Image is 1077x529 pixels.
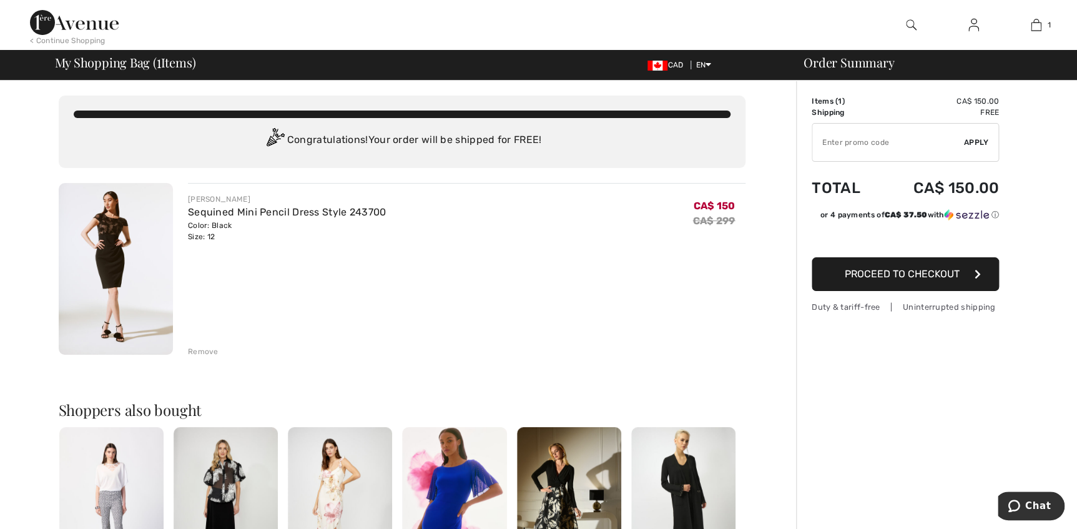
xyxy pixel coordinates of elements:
[812,301,999,313] div: Duty & tariff-free | Uninterrupted shipping
[55,56,196,69] span: My Shopping Bag ( Items)
[879,96,999,107] td: CA$ 150.00
[820,209,999,220] div: or 4 payments of with
[812,107,879,118] td: Shipping
[696,61,712,69] span: EN
[884,210,927,219] span: CA$ 37.50
[30,35,106,46] div: < Continue Shopping
[968,17,979,32] img: My Info
[157,53,161,69] span: 1
[693,200,735,212] span: CA$ 150
[998,492,1065,523] iframe: Opens a widget where you can chat to one of our agents
[188,346,219,357] div: Remove
[692,215,735,227] s: CA$ 299
[812,167,879,209] td: Total
[906,17,917,32] img: search the website
[59,183,173,355] img: Sequined Mini Pencil Dress Style 243700
[647,61,688,69] span: CAD
[879,107,999,118] td: Free
[188,206,386,218] a: Sequined Mini Pencil Dress Style 243700
[838,97,842,106] span: 1
[879,167,999,209] td: CA$ 150.00
[59,402,745,417] h2: Shoppers also bought
[958,17,989,33] a: Sign In
[812,257,999,291] button: Proceed to Checkout
[812,225,999,253] iframe: PayPal-paypal
[1031,17,1041,32] img: My Bag
[812,124,964,161] input: Promo code
[188,194,386,205] div: [PERSON_NAME]
[845,268,960,280] span: Proceed to Checkout
[1048,19,1051,31] span: 1
[812,96,879,107] td: Items ( )
[789,56,1070,69] div: Order Summary
[74,128,730,153] div: Congratulations! Your order will be shipped for FREE!
[30,10,119,35] img: 1ère Avenue
[964,137,989,148] span: Apply
[1005,17,1066,32] a: 1
[812,209,999,225] div: or 4 payments ofCA$ 37.50withSezzle Click to learn more about Sezzle
[944,209,989,220] img: Sezzle
[647,61,667,71] img: Canadian Dollar
[262,128,287,153] img: Congratulation2.svg
[188,220,386,242] div: Color: Black Size: 12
